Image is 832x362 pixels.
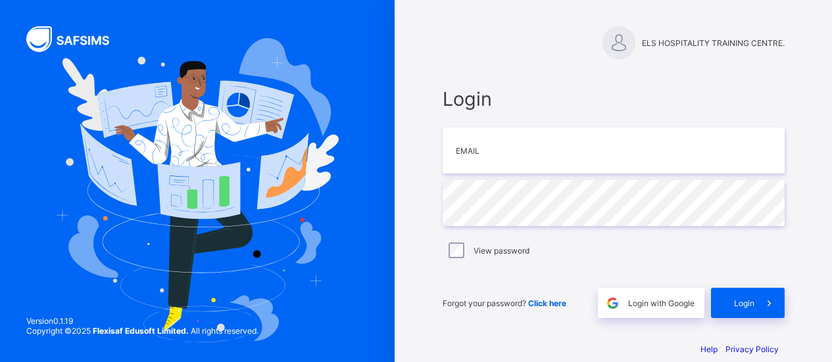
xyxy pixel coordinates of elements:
[26,316,258,326] span: Version 0.1.19
[605,296,620,311] img: google.396cfc9801f0270233282035f929180a.svg
[443,298,566,308] span: Forgot your password?
[725,344,779,354] a: Privacy Policy
[700,344,718,354] a: Help
[734,298,754,308] span: Login
[528,298,566,308] a: Click here
[26,26,125,52] img: SAFSIMS Logo
[642,38,785,48] span: ELS HOSPITALITY TRAINING CENTRE.
[93,326,189,336] strong: Flexisaf Edusoft Limited.
[474,246,529,256] label: View password
[56,38,339,342] img: Hero Image
[628,298,695,308] span: Login with Google
[26,326,258,336] span: Copyright © 2025 All rights reserved.
[443,87,785,110] span: Login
